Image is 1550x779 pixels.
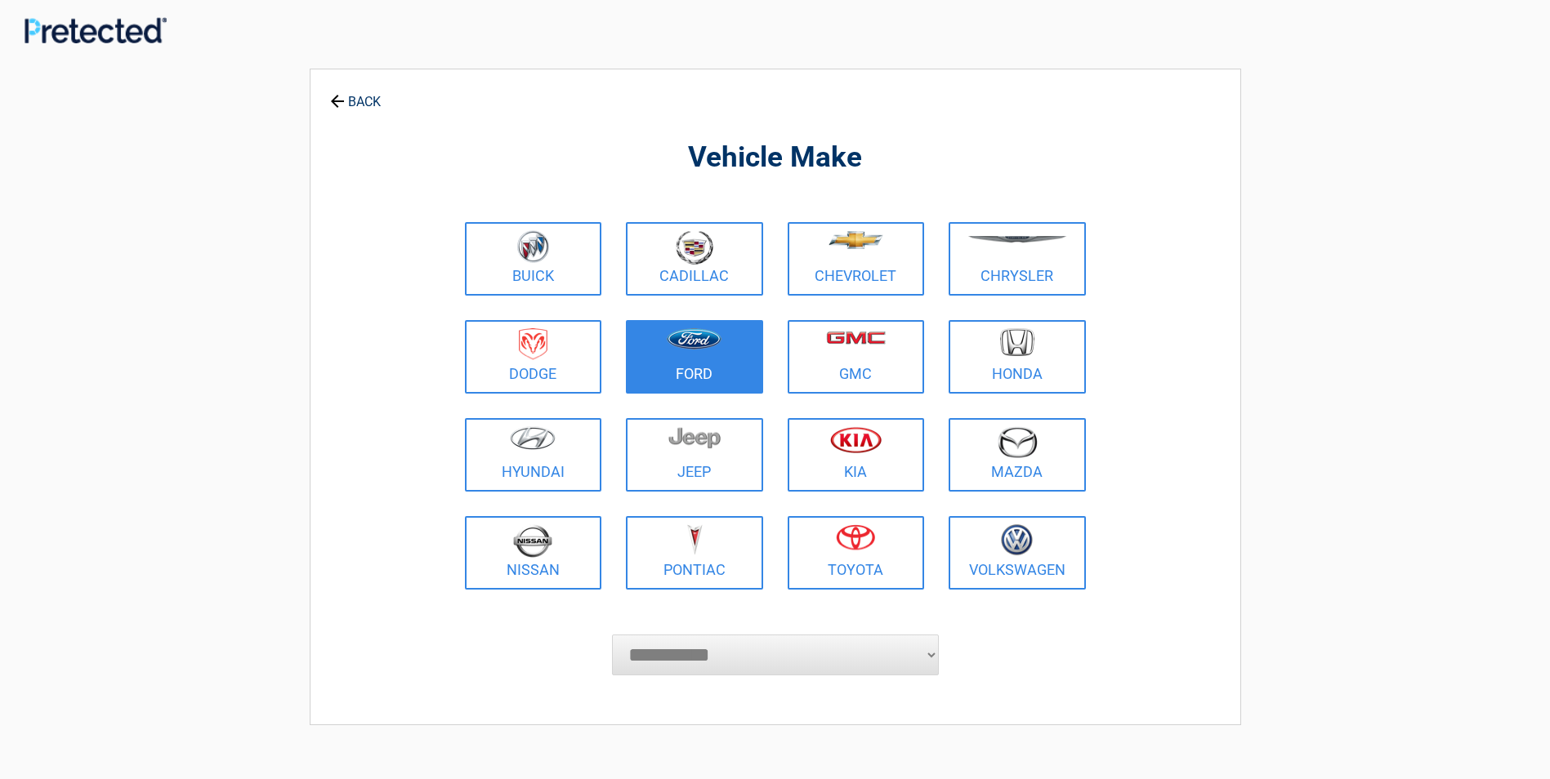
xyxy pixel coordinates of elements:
img: hyundai [510,426,556,450]
a: Nissan [465,516,602,590]
img: buick [517,230,549,263]
img: nissan [513,524,552,558]
a: Chrysler [949,222,1086,296]
img: honda [1000,328,1034,357]
img: chevrolet [829,231,883,249]
img: volkswagen [1001,524,1033,556]
a: Jeep [626,418,763,492]
a: Hyundai [465,418,602,492]
a: Kia [788,418,925,492]
img: kia [830,426,882,453]
a: Cadillac [626,222,763,296]
img: gmc [826,331,886,345]
a: BACK [327,80,384,109]
img: toyota [836,524,875,550]
img: jeep [668,426,721,449]
a: Toyota [788,516,925,590]
a: Honda [949,320,1086,394]
img: dodge [519,328,547,360]
h2: Vehicle Make [461,139,1090,177]
a: Dodge [465,320,602,394]
img: cadillac [676,230,713,265]
a: GMC [788,320,925,394]
img: ford [667,328,721,349]
img: Main Logo [25,17,167,42]
a: Buick [465,222,602,296]
a: Ford [626,320,763,394]
img: mazda [997,426,1038,458]
a: Volkswagen [949,516,1086,590]
img: pontiac [686,524,703,555]
a: Pontiac [626,516,763,590]
img: chrysler [967,236,1067,243]
a: Chevrolet [788,222,925,296]
a: Mazda [949,418,1086,492]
